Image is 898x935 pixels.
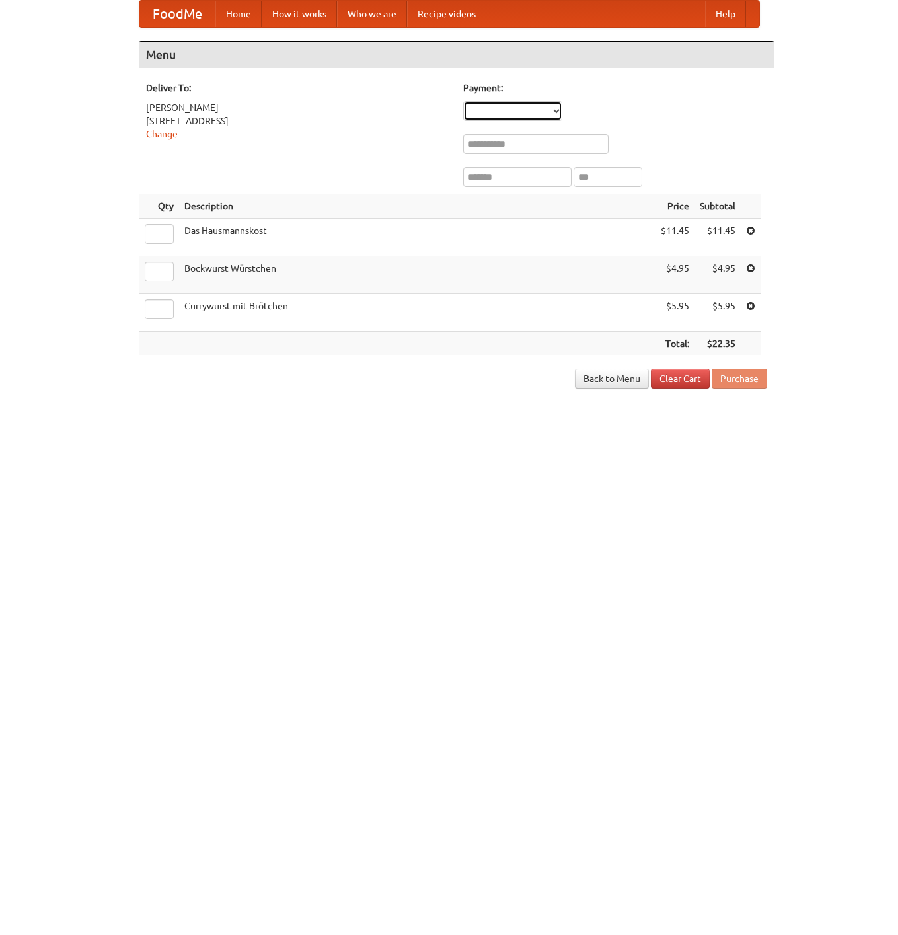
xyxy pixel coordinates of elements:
[407,1,486,27] a: Recipe videos
[651,369,710,389] a: Clear Cart
[655,332,694,356] th: Total:
[337,1,407,27] a: Who we are
[179,194,655,219] th: Description
[463,81,767,94] h5: Payment:
[139,42,774,68] h4: Menu
[655,219,694,256] td: $11.45
[179,219,655,256] td: Das Hausmannskost
[139,194,179,219] th: Qty
[694,256,741,294] td: $4.95
[712,369,767,389] button: Purchase
[146,129,178,139] a: Change
[655,294,694,332] td: $5.95
[694,194,741,219] th: Subtotal
[655,256,694,294] td: $4.95
[575,369,649,389] a: Back to Menu
[146,114,450,128] div: [STREET_ADDRESS]
[694,332,741,356] th: $22.35
[694,219,741,256] td: $11.45
[705,1,746,27] a: Help
[179,294,655,332] td: Currywurst mit Brötchen
[655,194,694,219] th: Price
[694,294,741,332] td: $5.95
[262,1,337,27] a: How it works
[146,101,450,114] div: [PERSON_NAME]
[179,256,655,294] td: Bockwurst Würstchen
[215,1,262,27] a: Home
[139,1,215,27] a: FoodMe
[146,81,450,94] h5: Deliver To:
